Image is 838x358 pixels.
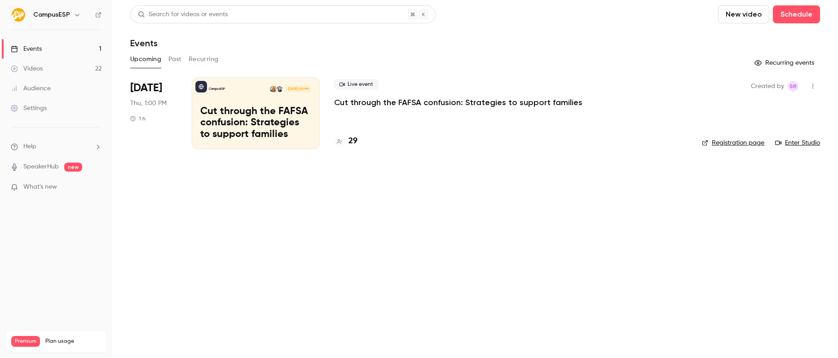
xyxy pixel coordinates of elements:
[192,77,320,149] a: Cut through the FAFSA confusion: Strategies to support familiesCampusESPMelissa GreinerMelanie Mu...
[23,182,57,192] span: What's new
[130,77,177,149] div: Oct 16 Thu, 1:00 PM (America/New York)
[270,86,276,92] img: Melanie Muenzer
[11,84,51,93] div: Audience
[91,183,101,191] iframe: Noticeable Trigger
[702,138,764,147] a: Registration page
[11,104,47,113] div: Settings
[285,86,311,92] span: [DATE] 1:00 PM
[200,106,311,141] p: Cut through the FAFSA confusion: Strategies to support families
[130,81,162,95] span: [DATE]
[45,338,101,345] span: Plan usage
[138,10,228,19] div: Search for videos or events
[11,44,42,53] div: Events
[11,142,101,151] li: help-dropdown-opener
[348,135,357,147] h4: 29
[23,142,36,151] span: Help
[130,38,158,49] h1: Events
[130,115,146,122] div: 1 h
[334,79,379,90] span: Live event
[189,52,219,66] button: Recurring
[168,52,181,66] button: Past
[751,81,784,92] span: Created by
[277,86,283,92] img: Melissa Greiner
[23,162,59,172] a: SpeakerHub
[750,56,820,70] button: Recurring events
[789,81,797,92] span: SR
[64,163,82,172] span: new
[11,336,40,347] span: Premium
[773,5,820,23] button: Schedule
[718,5,769,23] button: New video
[33,10,70,19] h6: CampusESP
[11,64,43,73] div: Videos
[130,99,167,108] span: Thu, 1:00 PM
[209,87,225,91] p: CampusESP
[334,97,582,108] a: Cut through the FAFSA confusion: Strategies to support families
[11,8,26,22] img: CampusESP
[130,52,161,66] button: Upcoming
[775,138,820,147] a: Enter Studio
[334,135,357,147] a: 29
[788,81,798,92] span: Stephanie Robinson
